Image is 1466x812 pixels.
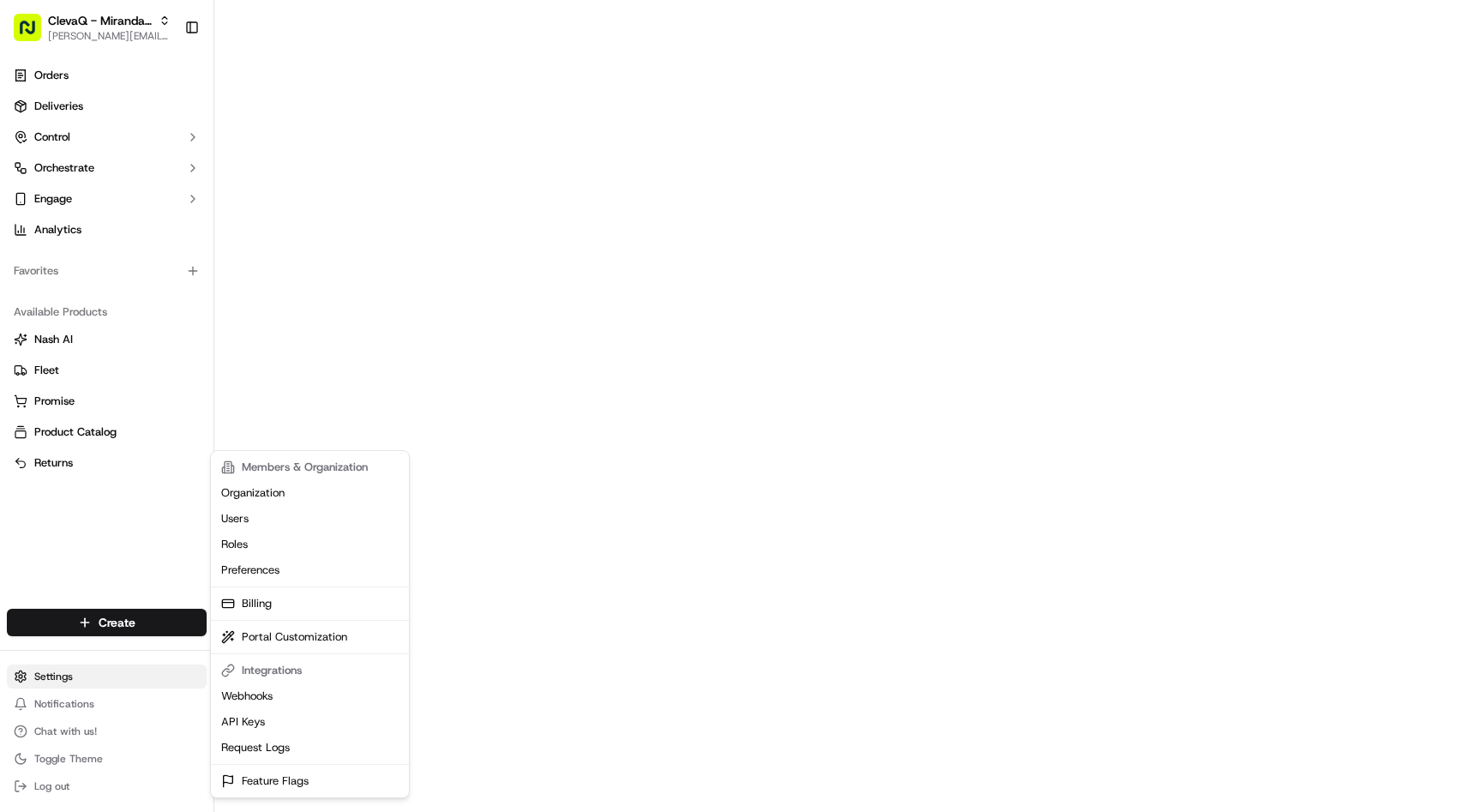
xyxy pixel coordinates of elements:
a: Request Logs [214,735,406,761]
a: Preferences [214,557,406,583]
span: Knowledge Base [34,249,131,266]
button: Start new chat [291,169,312,189]
div: Start new chat [58,164,281,181]
div: Integrations [214,658,406,683]
a: Portal Customization [214,624,406,650]
a: 💻API Documentation [138,242,282,273]
div: Members & Organization [214,454,406,480]
div: 💻 [145,250,159,264]
a: API Keys [214,709,406,735]
div: 📗 [17,250,31,264]
a: Billing [214,591,406,617]
div: We're available if you need us! [58,181,217,195]
span: API Documentation [162,249,275,266]
a: Organization [214,480,406,506]
a: Roles [214,532,406,557]
span: Pylon [171,291,207,304]
a: 📗Knowledge Base [10,242,138,273]
img: Nash [17,17,51,51]
a: Webhooks [214,683,406,709]
a: Users [214,506,406,532]
a: Powered byPylon [121,290,207,304]
a: Feature Flags [214,768,406,794]
p: Welcome 👋 [17,69,312,96]
input: Got a question? Start typing here... [45,111,309,129]
img: 1736555255976-a54dd68f-1ca7-489b-9aae-adbdc363a1c4 [17,164,48,195]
